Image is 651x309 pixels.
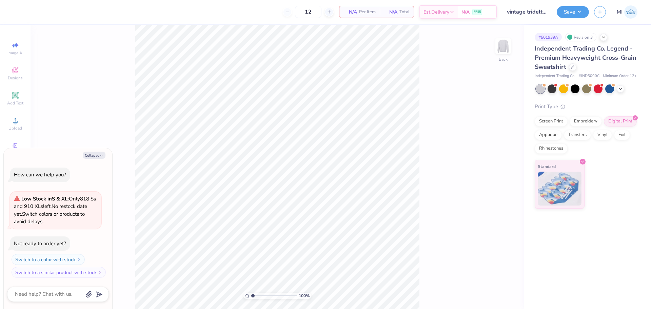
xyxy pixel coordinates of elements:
[617,5,637,19] a: MI
[14,195,96,225] span: Only 818 Ss and 910 XLs left. Switch colors or products to avoid delays.
[21,195,69,202] strong: Low Stock in S & XL :
[14,203,87,217] span: No restock date yet.
[538,163,556,170] span: Standard
[7,100,23,106] span: Add Text
[474,9,481,14] span: FREE
[8,75,23,81] span: Designs
[423,8,449,16] span: Est. Delivery
[614,130,630,140] div: Foil
[14,240,66,247] div: Not ready to order yet?
[535,103,637,111] div: Print Type
[384,8,397,16] span: N/A
[502,5,552,19] input: Untitled Design
[579,73,599,79] span: # IND5000C
[7,50,23,56] span: Image AI
[299,293,310,299] span: 100 %
[496,39,510,53] img: Back
[535,130,562,140] div: Applique
[8,125,22,131] span: Upload
[564,130,591,140] div: Transfers
[570,116,602,127] div: Embroidery
[359,8,376,16] span: Per Item
[295,6,321,18] input: – –
[343,8,357,16] span: N/A
[14,171,66,178] div: How can we help you?
[535,73,575,79] span: Independent Trading Co.
[593,130,612,140] div: Vinyl
[603,73,637,79] span: Minimum Order: 12 +
[12,254,85,265] button: Switch to a color with stock
[83,152,105,159] button: Collapse
[617,8,623,16] span: MI
[557,6,589,18] button: Save
[604,116,637,127] div: Digital Print
[565,33,596,41] div: Revision 3
[399,8,410,16] span: Total
[98,270,102,274] img: Switch to a similar product with stock
[77,257,81,262] img: Switch to a color with stock
[538,172,581,206] img: Standard
[535,116,568,127] div: Screen Print
[624,5,637,19] img: Ma. Isabella Adad
[535,143,568,154] div: Rhinestones
[12,267,106,278] button: Switch to a similar product with stock
[535,44,636,71] span: Independent Trading Co. Legend - Premium Heavyweight Cross-Grain Sweatshirt
[461,8,470,16] span: N/A
[499,56,508,62] div: Back
[535,33,562,41] div: # 501939A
